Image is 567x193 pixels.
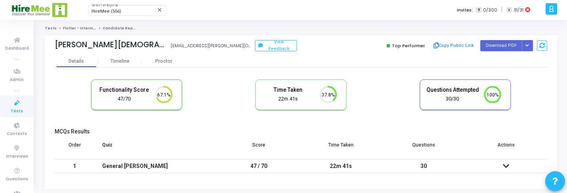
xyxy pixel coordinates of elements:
[91,9,121,14] span: HireMee (556)
[142,58,185,64] div: Proctor
[45,26,557,31] nav: breadcrumb
[97,87,150,93] h5: Functionality Score
[426,87,479,93] h5: Questions Attempted
[6,176,28,183] span: Questions
[55,159,94,173] td: 1
[514,7,523,14] span: 31/31
[501,6,502,14] span: |
[382,137,465,159] th: Questions
[55,40,167,49] div: [PERSON_NAME][DEMOGRAPHIC_DATA]
[94,137,217,159] th: Quiz
[217,159,300,173] td: 47 / 70
[103,26,139,31] span: Candidate Report
[171,42,251,49] div: [EMAIL_ADDRESS][PERSON_NAME][DOMAIN_NAME]
[465,137,547,159] th: Actions
[426,95,479,103] div: 30/30
[262,87,315,93] h5: Time Taken
[431,40,476,52] button: Copy Public Link
[7,131,27,137] span: Contests
[300,137,382,159] th: Time Taken
[255,40,297,51] button: View Feedback
[11,108,23,115] span: Tests
[6,153,28,160] span: Interviews
[5,45,29,52] span: Dashboard
[10,77,24,83] span: Admin
[110,58,129,64] div: Timeline
[480,40,522,51] button: Download PDF
[457,7,473,14] label: Invites:
[157,7,163,13] mat-icon: Clear
[102,160,209,173] div: General [PERSON_NAME]
[506,7,512,13] span: I
[382,159,465,173] td: 30
[483,7,497,14] span: 0/300
[11,2,68,18] img: logo
[55,137,94,159] th: Order
[68,58,84,64] div: Details
[476,7,481,13] span: T
[97,95,150,103] div: 47/70
[217,137,300,159] th: Score
[522,40,533,51] div: Button group with nested dropdown
[262,95,315,103] div: 22m 41s
[308,160,374,173] div: 22m 41s
[63,26,146,31] a: Flutter - Intermediate & Senior (4+ Years)
[45,26,57,31] a: Tests
[392,42,425,49] span: Top Performer
[55,128,547,135] h5: MCQs Results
